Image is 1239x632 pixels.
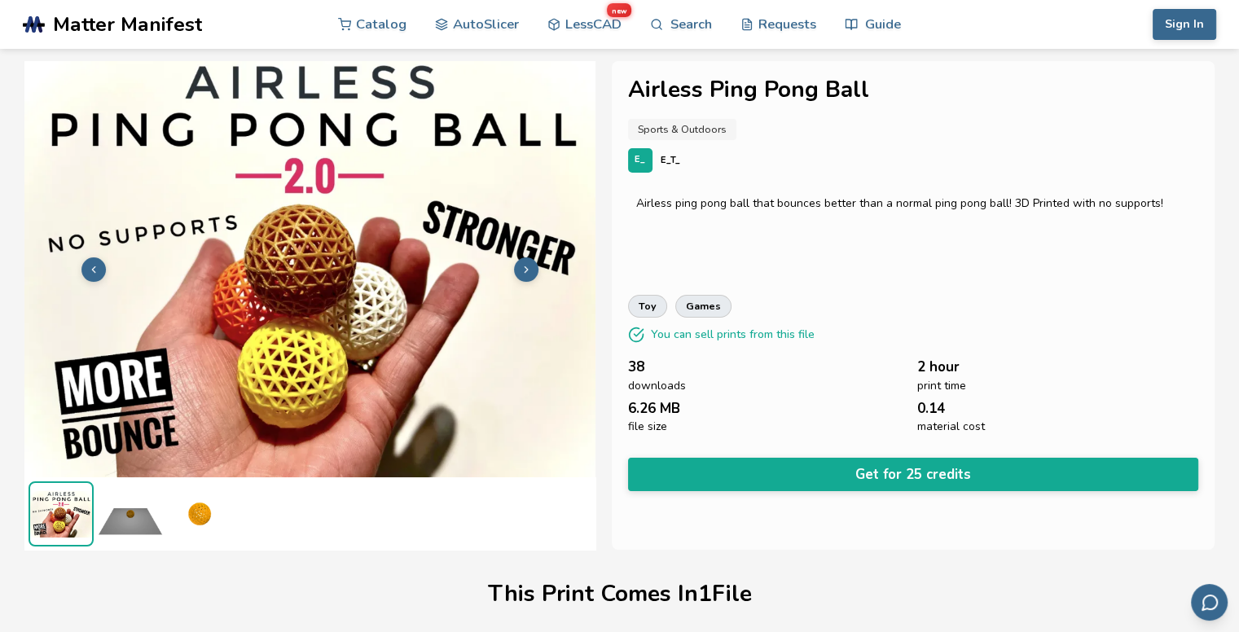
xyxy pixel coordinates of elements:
[917,401,945,416] span: 0.14
[636,197,1190,210] div: Airless ping pong ball that bounces better than a normal ping pong ball! 3D Printed with no suppo...
[488,582,752,607] h1: This Print Comes In 1 File
[607,3,630,17] span: new
[1191,584,1228,621] button: Send feedback via email
[167,481,232,546] img: AirlessPingPongBall2.0_3D_Preview
[628,401,680,416] span: 6.26 MB
[661,151,680,169] p: E_T_
[675,295,732,318] a: games
[628,458,1198,491] button: Get for 25 credits
[98,481,163,546] img: AirlessPingPongBall2.0_Print_Bed_Preview
[628,295,667,318] a: toy
[53,13,202,36] span: Matter Manifest
[628,359,644,375] span: 38
[917,359,960,375] span: 2 hour
[635,155,645,165] span: E_
[651,326,815,343] p: You can sell prints from this file
[628,420,667,433] span: file size
[1153,9,1216,40] button: Sign In
[917,380,966,393] span: print time
[917,420,985,433] span: material cost
[628,77,1198,103] h1: Airless Ping Pong Ball
[628,380,686,393] span: downloads
[628,119,736,140] a: Sports & Outdoors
